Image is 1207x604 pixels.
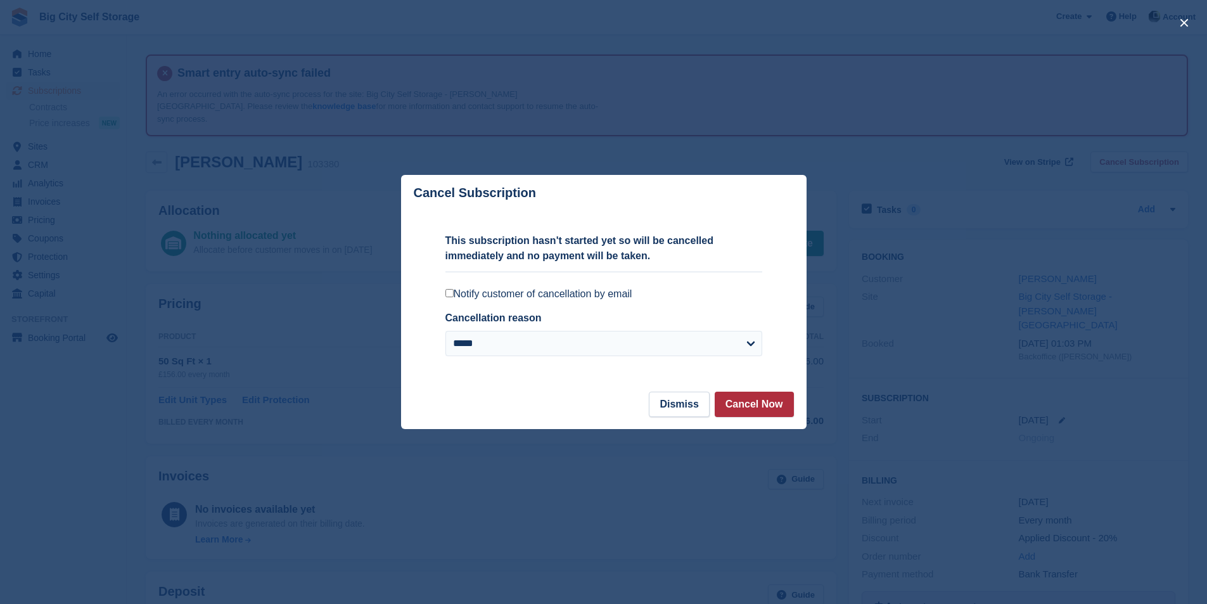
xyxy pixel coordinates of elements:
[445,233,762,264] p: This subscription hasn't started yet so will be cancelled immediately and no payment will be taken.
[445,312,542,323] label: Cancellation reason
[715,392,794,417] button: Cancel Now
[1174,13,1194,33] button: close
[649,392,709,417] button: Dismiss
[414,186,536,200] p: Cancel Subscription
[445,288,762,300] label: Notify customer of cancellation by email
[445,289,454,297] input: Notify customer of cancellation by email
